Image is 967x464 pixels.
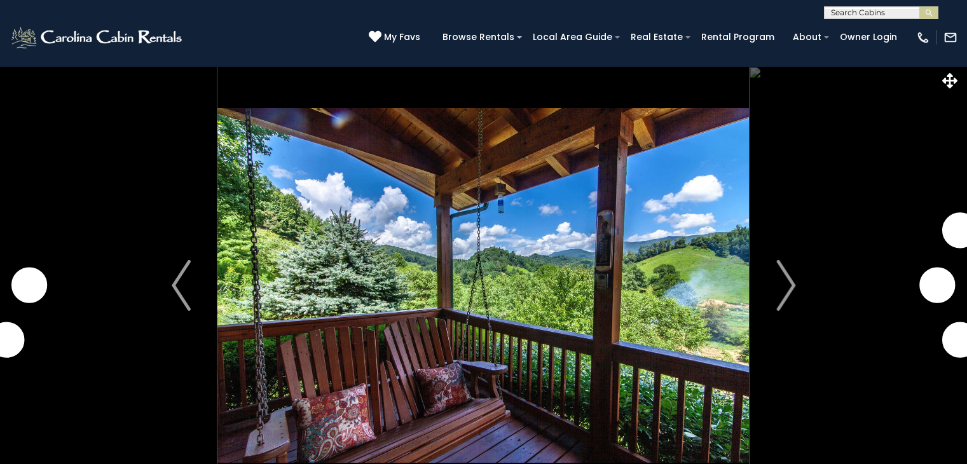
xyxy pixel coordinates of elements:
img: arrow [776,260,795,311]
a: Real Estate [624,27,689,47]
img: arrow [172,260,191,311]
a: Browse Rentals [436,27,521,47]
a: My Favs [369,31,423,44]
a: Local Area Guide [526,27,619,47]
img: White-1-2.png [10,25,186,50]
a: About [786,27,828,47]
img: phone-regular-white.png [916,31,930,44]
a: Rental Program [695,27,781,47]
a: Owner Login [833,27,903,47]
span: My Favs [384,31,420,44]
img: mail-regular-white.png [943,31,957,44]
